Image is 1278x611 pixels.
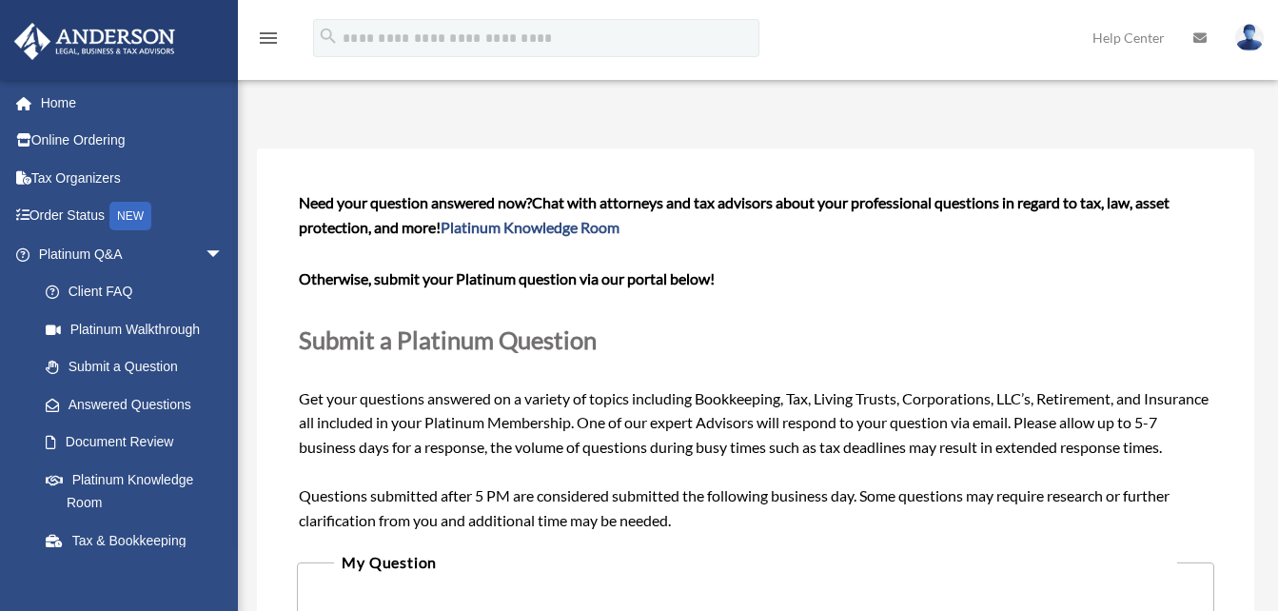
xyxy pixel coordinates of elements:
[13,84,252,122] a: Home
[299,193,532,211] span: Need your question answered now?
[13,235,252,273] a: Platinum Q&Aarrow_drop_down
[27,424,252,462] a: Document Review
[13,197,252,236] a: Order StatusNEW
[257,27,280,49] i: menu
[318,26,339,47] i: search
[334,549,1176,576] legend: My Question
[27,385,252,424] a: Answered Questions
[27,348,243,386] a: Submit a Question
[1235,24,1264,51] img: User Pic
[299,269,715,287] b: Otherwise, submit your Platinum question via our portal below!
[13,122,252,160] a: Online Ordering
[441,218,619,236] a: Platinum Knowledge Room
[205,235,243,274] span: arrow_drop_down
[109,202,151,230] div: NEW
[257,33,280,49] a: menu
[299,325,597,354] span: Submit a Platinum Question
[27,522,252,582] a: Tax & Bookkeeping Packages
[299,193,1170,236] span: Chat with attorneys and tax advisors about your professional questions in regard to tax, law, ass...
[9,23,181,60] img: Anderson Advisors Platinum Portal
[27,461,252,522] a: Platinum Knowledge Room
[13,159,252,197] a: Tax Organizers
[27,273,252,311] a: Client FAQ
[299,193,1212,529] span: Get your questions answered on a variety of topics including Bookkeeping, Tax, Living Trusts, Cor...
[27,310,252,348] a: Platinum Walkthrough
